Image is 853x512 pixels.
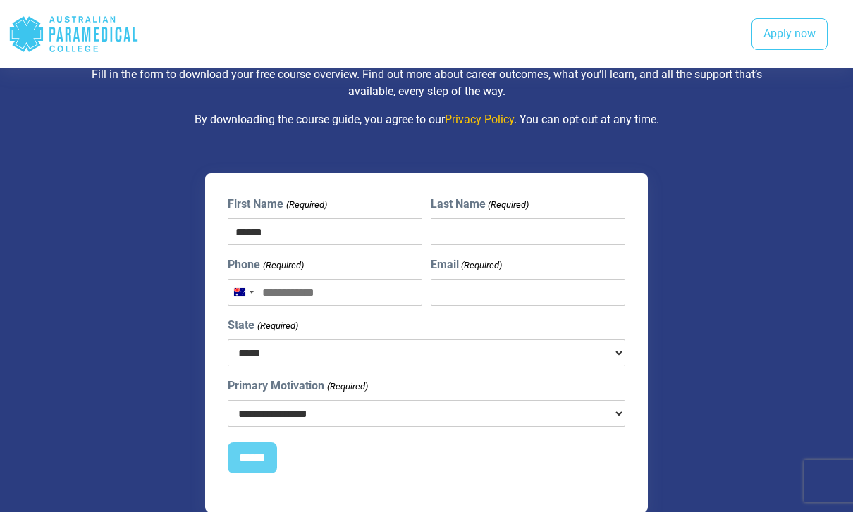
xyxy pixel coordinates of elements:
[228,196,326,213] label: First Name
[262,258,304,273] span: (Required)
[71,66,782,100] p: Fill in the form to download your free course overview. Find out more about career outcomes, what...
[486,198,529,212] span: (Required)
[431,256,502,273] label: Email
[431,196,529,213] label: Last Name
[445,113,514,126] a: Privacy Policy
[228,317,297,334] label: State
[326,380,368,394] span: (Required)
[285,198,327,212] span: (Required)
[256,319,298,333] span: (Required)
[228,280,258,305] button: Selected country
[228,256,303,273] label: Phone
[71,111,782,128] p: By downloading the course guide, you agree to our . You can opt-out at any time.
[8,11,139,57] div: Australian Paramedical College
[460,258,502,273] span: (Required)
[228,377,367,394] label: Primary Motivation
[751,18,828,51] a: Apply now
